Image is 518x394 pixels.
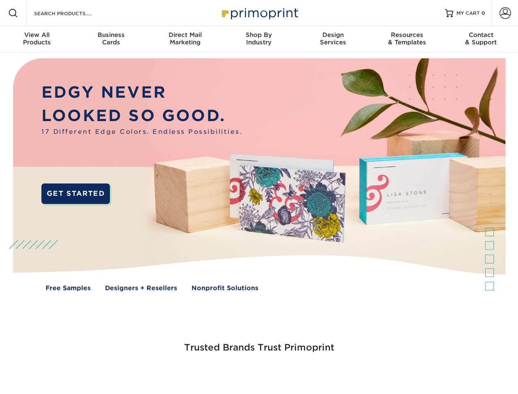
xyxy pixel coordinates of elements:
a: Designers + Resellers [105,284,177,293]
span: MY CART [456,10,480,17]
a: Contact& Support [444,26,518,53]
span: Direct Mail [148,31,222,39]
h3: Trusted Brands Trust Primoprint [19,323,499,363]
span: Contact [444,31,518,39]
a: Nonprofit Solutions [192,284,258,293]
span: Shop By [222,31,296,39]
div: Marketing [148,31,222,46]
div: Industry [222,31,296,46]
input: SEARCH PRODUCTS..... [33,8,113,18]
p: LOOKED SO GOOD. [41,104,242,128]
div: & Templates [370,31,444,46]
img: Mini [287,374,288,375]
span: 0 [481,10,485,16]
div: Cards [74,31,148,46]
a: Resources& Templates [370,26,444,53]
a: Shop ByIndustry [222,26,296,53]
img: Smoothie King [59,374,60,375]
p: EDGY NEVER [41,81,242,104]
img: Google [209,374,210,375]
a: DesignServices [296,26,370,53]
a: GET STARTED [41,183,110,204]
span: Business [74,31,148,39]
a: Direct MailMarketing [148,26,222,53]
a: Free Samples [46,284,91,293]
span: Resources [370,31,444,39]
div: Services [296,31,370,46]
span: 17 Different Edge Colors. Endless Possibilities. [41,127,242,137]
span: Design [296,31,370,39]
img: Primoprint [218,4,300,22]
div: & Support [444,31,518,46]
a: BusinessCards [74,26,148,53]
